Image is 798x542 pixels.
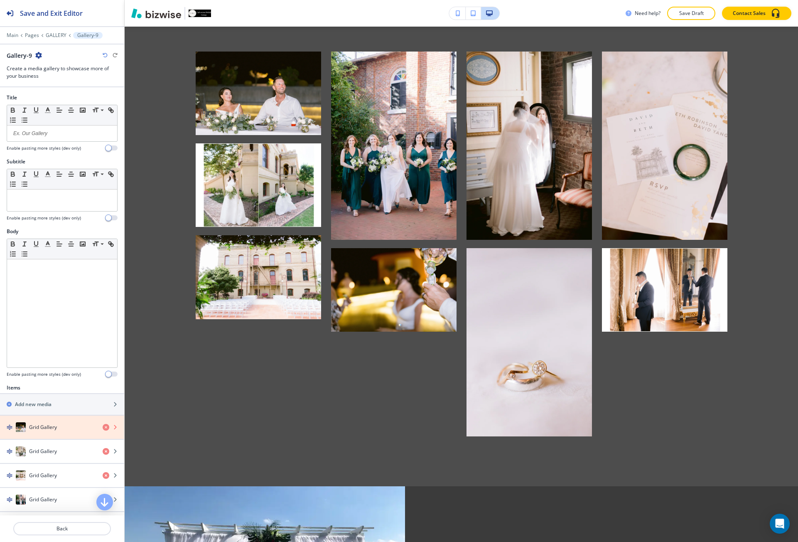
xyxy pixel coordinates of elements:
[635,10,660,17] h3: Need help?
[678,10,705,17] p: Save Draft
[7,158,25,165] h2: Subtitle
[7,94,17,101] h2: Title
[189,10,211,17] img: Your Logo
[77,32,98,38] p: Gallery-9
[733,10,766,17] p: Contact Sales
[14,525,110,532] p: Back
[25,32,39,38] button: Pages
[131,8,181,18] img: Bizwise Logo
[7,497,12,503] img: Drag
[7,384,20,392] h2: Items
[7,65,118,80] h3: Create a media gallery to showcase more of your business
[46,32,66,38] button: GALLERY
[7,32,18,38] button: Main
[29,472,57,479] h4: Grid Gallery
[667,7,715,20] button: Save Draft
[7,228,18,235] h2: Body
[29,424,57,431] h4: Grid Gallery
[722,7,791,20] button: Contact Sales
[73,32,103,39] button: Gallery-9
[7,215,81,221] h4: Enable pasting more styles (dev only)
[7,145,81,151] h4: Enable pasting more styles (dev only)
[29,448,57,455] h4: Grid Gallery
[15,401,52,408] h2: Add new media
[7,473,12,478] img: Drag
[7,448,12,454] img: Drag
[7,371,81,377] h4: Enable pasting more styles (dev only)
[20,8,83,18] h2: Save and Exit Editor
[13,522,111,535] button: Back
[770,514,790,534] div: Open Intercom Messenger
[7,51,32,60] h2: Gallery-9
[29,496,57,503] h4: Grid Gallery
[7,424,12,430] img: Drag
